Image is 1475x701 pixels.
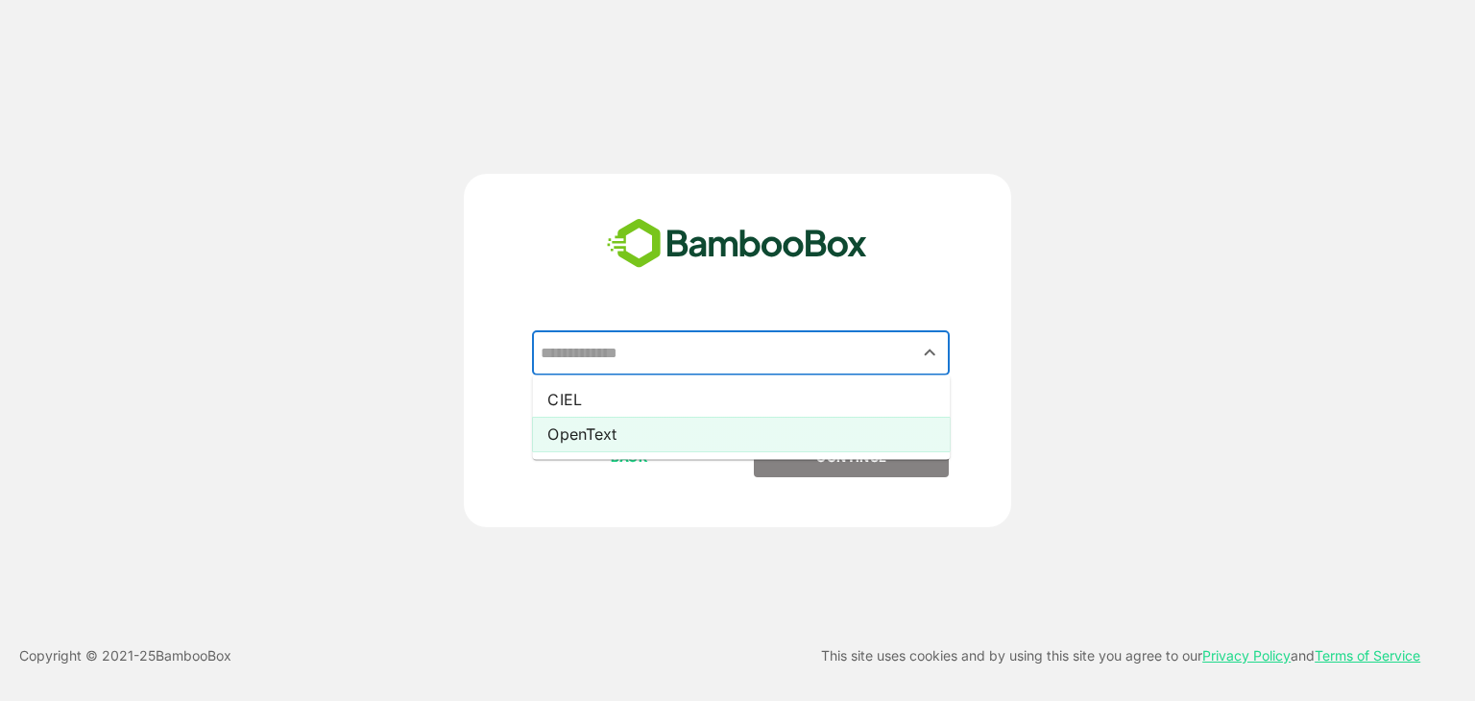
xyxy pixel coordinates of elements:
li: CIEL [532,382,950,417]
a: Privacy Policy [1202,647,1291,664]
img: bamboobox [596,212,878,276]
p: Copyright © 2021- 25 BambooBox [19,644,231,667]
button: Close [917,340,943,366]
a: Terms of Service [1315,647,1420,664]
li: OpenText [532,417,950,451]
p: This site uses cookies and by using this site you agree to our and [821,644,1420,667]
